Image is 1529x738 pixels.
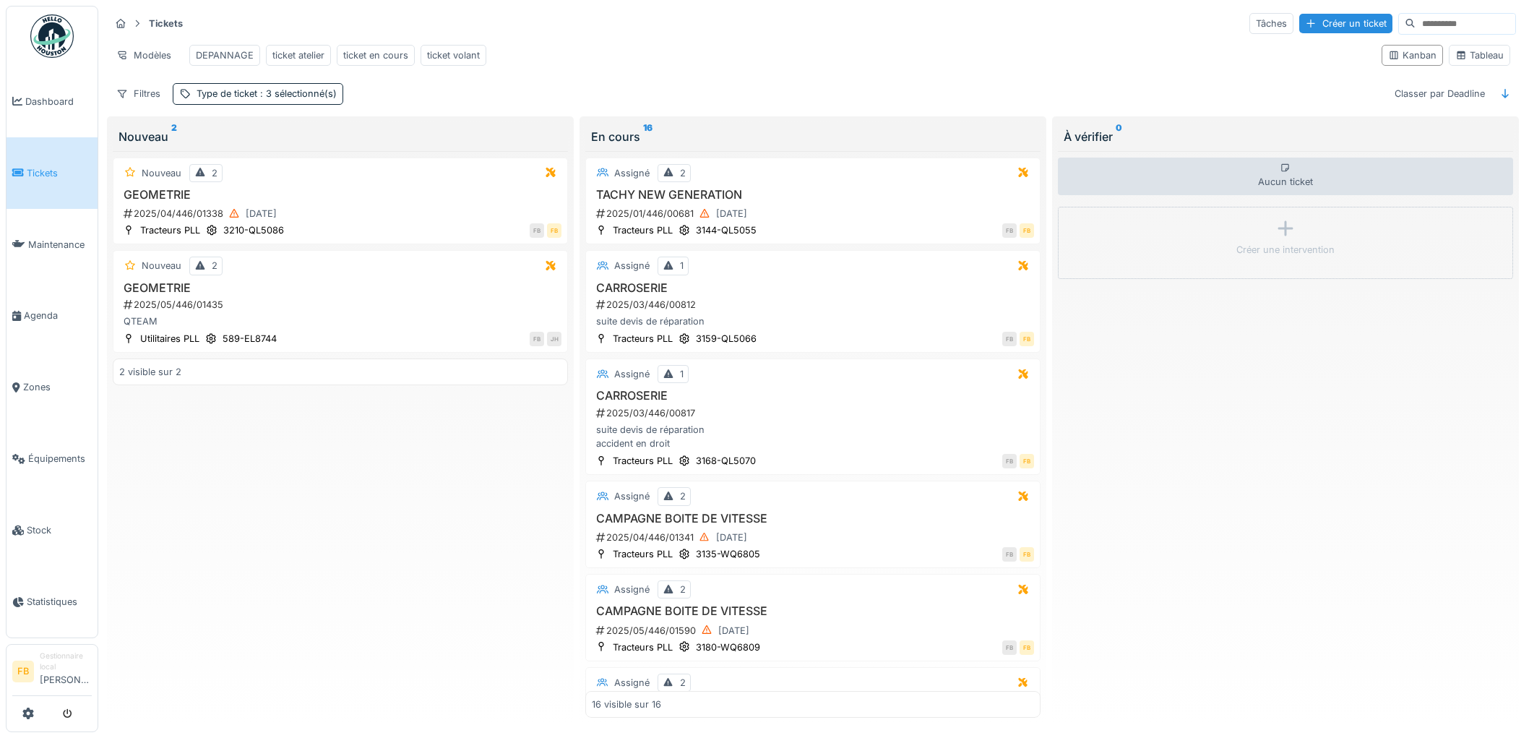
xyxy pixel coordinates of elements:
div: Tracteurs PLL [613,454,673,468]
h3: GEOMETRIE [119,188,561,202]
div: En cours [591,128,1035,145]
div: 2025/01/446/00681 [595,205,1034,223]
div: FB [1020,332,1034,346]
div: Aucun ticket [1058,158,1513,195]
div: 3135-WQ6805 [696,547,760,561]
div: FB [530,223,544,238]
a: Dashboard [7,66,98,137]
div: 2 [680,166,686,180]
div: Kanban [1388,48,1437,62]
strong: Tickets [143,17,189,30]
div: 589-EL8744 [223,332,277,346]
div: suite devis de réparation [592,314,1034,328]
div: FB [1020,454,1034,468]
div: Tracteurs PLL [613,332,673,346]
div: FB [1020,640,1034,655]
h3: CARROSERIE [592,389,1034,403]
div: 2025/04/446/01338 [122,205,561,223]
span: Dashboard [25,95,92,108]
div: 2 [212,166,217,180]
div: 3168-QL5070 [696,454,756,468]
div: 2 [212,259,217,273]
div: 2 [680,676,686,690]
sup: 16 [643,128,652,145]
div: Nouveau [119,128,562,145]
div: Tracteurs PLL [140,223,200,237]
a: Stock [7,494,98,566]
div: 2 visible sur 2 [119,365,181,379]
div: Type de ticket [197,87,337,100]
div: À vérifier [1064,128,1507,145]
div: Tâches [1249,13,1293,34]
div: Assigné [614,367,650,381]
a: Tickets [7,137,98,209]
div: FB [1002,454,1017,468]
div: 3144-QL5055 [696,223,757,237]
div: Classer par Deadline [1388,83,1491,104]
div: FB [547,223,561,238]
div: FB [1002,223,1017,238]
div: 1 [680,259,684,273]
div: [DATE] [716,207,747,220]
div: 3180-WQ6809 [696,640,760,654]
div: Utilitaires PLL [140,332,199,346]
h3: CAMPAGNE BOITE DE VITESSE [592,512,1034,525]
div: Nouveau [142,166,181,180]
div: 16 visible sur 16 [592,697,661,711]
div: Modèles [110,45,178,66]
span: Équipements [28,452,92,465]
div: FB [1002,640,1017,655]
a: FB Gestionnaire local[PERSON_NAME] [12,651,92,696]
h3: CAMPAGNE BOITE DE VITESSE [592,604,1034,618]
span: Tickets [27,166,92,180]
div: Créer un ticket [1299,14,1392,33]
div: FB [530,332,544,346]
div: QTEAM [119,314,561,328]
div: 2 [680,583,686,596]
span: Statistiques [27,595,92,609]
div: Tracteurs PLL [613,547,673,561]
li: FB [12,661,34,682]
a: Zones [7,352,98,424]
div: Gestionnaire local [40,651,92,673]
h3: GEOMETRIE [119,281,561,295]
div: ticket atelier [272,48,324,62]
div: 2025/04/446/01341 [595,528,1034,546]
div: FB [1020,547,1034,562]
span: Stock [27,523,92,537]
div: 2025/03/446/00817 [595,406,1034,420]
a: Statistiques [7,566,98,638]
div: Nouveau [142,259,181,273]
div: Assigné [614,489,650,503]
a: Agenda [7,280,98,352]
div: 2 [680,489,686,503]
div: suite devis de réparation accident en droit [592,423,1034,450]
span: Zones [23,380,92,394]
div: 2025/05/446/01435 [122,298,561,312]
a: Équipements [7,423,98,494]
sup: 2 [171,128,177,145]
div: Assigné [614,259,650,273]
span: Maintenance [28,238,92,252]
div: Tableau [1455,48,1504,62]
div: FB [1020,223,1034,238]
div: Tracteurs PLL [613,640,673,654]
div: JH [547,332,561,346]
span: : 3 sélectionné(s) [257,88,337,99]
a: Maintenance [7,209,98,280]
div: Assigné [614,166,650,180]
div: ticket en cours [343,48,408,62]
div: [DATE] [716,531,747,544]
div: 2025/03/446/00812 [595,298,1034,312]
div: Tracteurs PLL [613,223,673,237]
div: Assigné [614,583,650,596]
li: [PERSON_NAME] [40,651,92,692]
div: 3159-QL5066 [696,332,757,346]
div: FB [1002,332,1017,346]
div: DEPANNAGE [196,48,254,62]
sup: 0 [1116,128,1122,145]
h3: TACHY NEW GENERATION [592,188,1034,202]
div: 3210-QL5086 [223,223,284,237]
div: 1 [680,367,684,381]
div: Filtres [110,83,167,104]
